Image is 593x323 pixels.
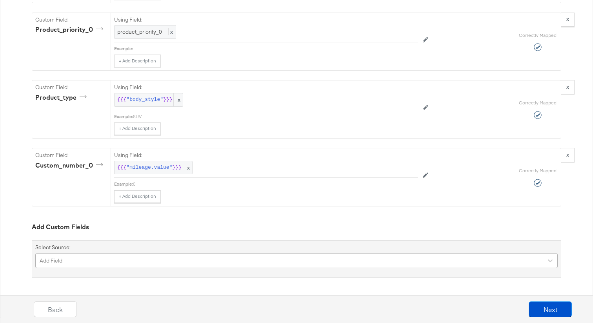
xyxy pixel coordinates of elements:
div: Example: [114,46,133,52]
label: Custom Field: [35,84,107,91]
button: + Add Description [114,122,161,135]
button: + Add Description [114,190,161,203]
label: Correctly Mapped [519,100,557,106]
label: Using Field: [114,84,418,91]
button: x [561,148,575,162]
strong: x [566,15,569,22]
label: Custom Field: [35,16,107,24]
button: + Add Description [114,55,161,67]
label: Correctly Mapped [519,32,557,38]
strong: x [566,83,569,90]
span: "mileage.value" [126,164,172,172]
span: x [168,28,173,35]
span: product_priority_0 [117,28,162,35]
span: {{{ [117,164,126,172]
div: custom_number_0 [35,161,106,170]
div: Example: [114,181,133,187]
div: 0 [133,181,418,187]
label: Select Source: [35,244,71,251]
span: {{{ [117,96,126,104]
label: Using Field: [114,16,418,24]
strong: x [566,151,569,158]
button: x [561,13,575,27]
div: SUV [133,113,418,120]
button: x [561,80,575,94]
span: }}} [172,164,181,172]
div: product_priority_0 [35,25,106,34]
div: Example: [114,113,133,120]
label: Custom Field: [35,151,107,159]
span: x [173,93,183,106]
span: "body_style" [126,96,163,104]
label: Using Field: [114,151,418,159]
span: }}} [163,96,172,104]
div: Add Custom Fields [32,223,561,232]
button: Next [529,301,572,317]
button: Back [34,301,77,317]
label: Correctly Mapped [519,168,557,174]
div: Add Field [40,257,62,265]
span: x [183,161,192,174]
div: product_type [35,93,89,102]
